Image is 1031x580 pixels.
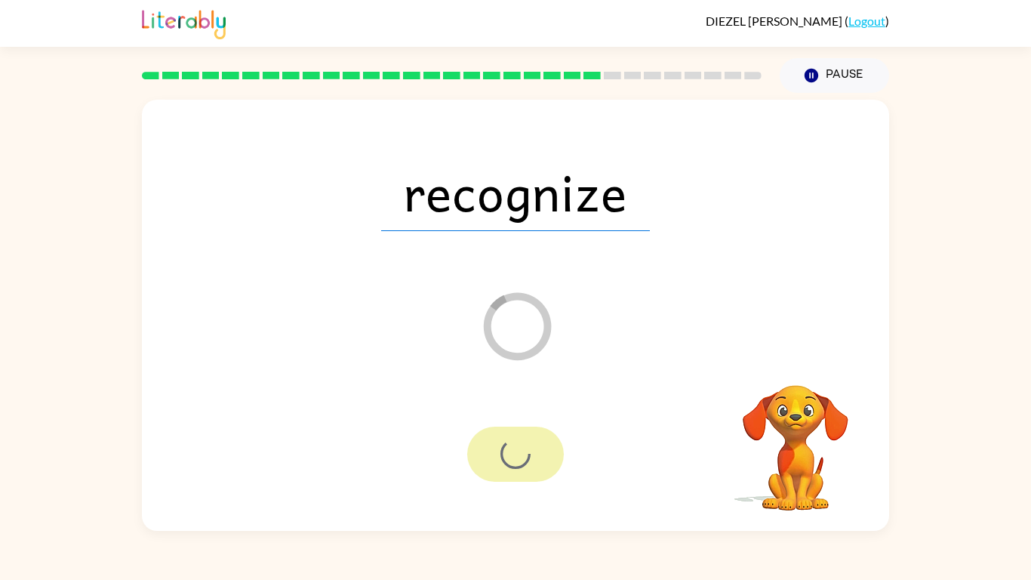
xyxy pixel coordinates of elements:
video: Your browser must support playing .mp4 files to use Literably. Please try using another browser. [720,362,871,513]
img: Literably [142,6,226,39]
span: DIEZEL [PERSON_NAME] [706,14,845,28]
button: Pause [780,58,889,93]
div: ( ) [706,14,889,28]
span: recognize [381,153,650,231]
a: Logout [848,14,885,28]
